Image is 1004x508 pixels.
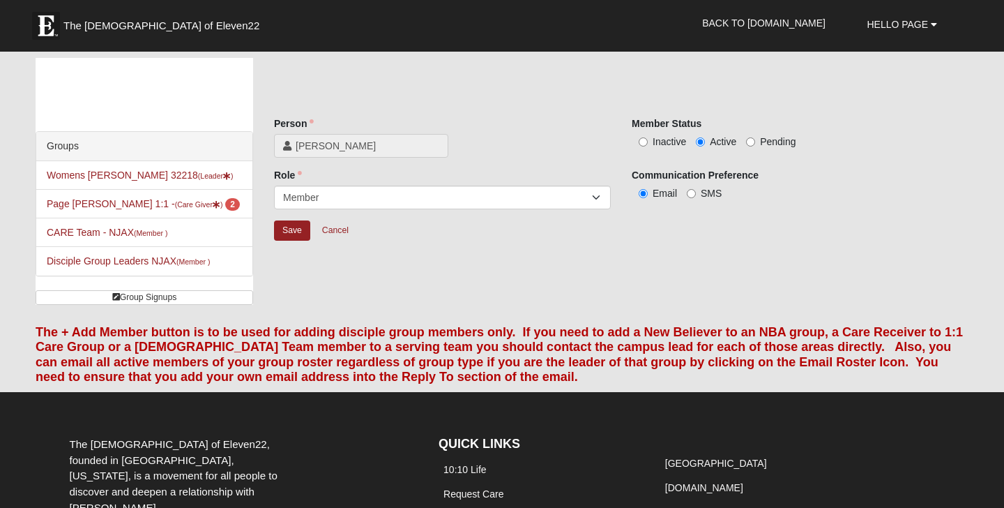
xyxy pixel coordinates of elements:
small: (Member ) [134,229,167,237]
label: Member Status [632,117,701,130]
a: [GEOGRAPHIC_DATA] [665,458,767,469]
span: number of pending members [225,198,240,211]
h4: QUICK LINKS [439,437,639,452]
a: Hello Page [856,7,948,42]
span: Email [653,188,677,199]
a: 10:10 Life [443,464,487,475]
input: Alt+s [274,221,310,241]
span: SMS [701,188,722,199]
span: The [DEMOGRAPHIC_DATA] of Eleven22 [63,19,259,33]
small: (Leader ) [198,172,234,180]
a: The [DEMOGRAPHIC_DATA] of Eleven22 [25,5,304,40]
span: [PERSON_NAME] [296,139,439,153]
a: Cancel [313,220,358,241]
a: CARE Team - NJAX(Member ) [47,227,167,238]
input: Pending [746,137,755,147]
a: Womens [PERSON_NAME] 32218(Leader) [47,170,234,181]
a: Back to [DOMAIN_NAME] [692,6,836,40]
label: Communication Preference [632,168,759,182]
span: Hello Page [867,19,928,30]
input: Active [696,137,705,147]
small: (Care Giver ) [175,200,223,209]
input: Inactive [639,137,648,147]
img: Eleven22 logo [32,12,60,40]
span: Pending [760,136,796,147]
span: Inactive [653,136,686,147]
a: Page [PERSON_NAME] 1:1 -(Care Giver) 2 [47,198,240,209]
input: SMS [687,189,696,198]
label: Role [274,168,302,182]
a: Disciple Group Leaders NJAX(Member ) [47,255,210,267]
a: Group Signups [36,290,253,305]
div: Groups [36,132,252,161]
small: (Member ) [176,257,210,266]
font: The + Add Member button is to be used for adding disciple group members only. If you need to add ... [36,325,963,384]
input: Email [639,189,648,198]
span: Active [710,136,736,147]
label: Person [274,117,314,130]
